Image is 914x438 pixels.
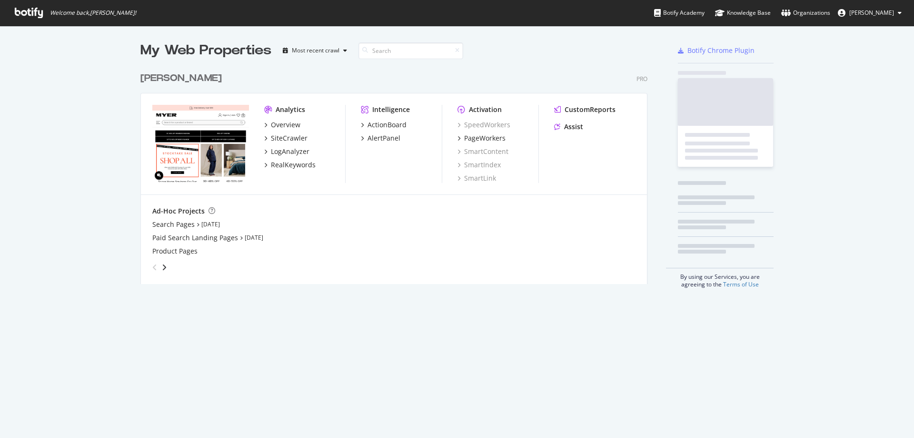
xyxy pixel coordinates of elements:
div: Overview [271,120,300,130]
a: PageWorkers [457,133,506,143]
a: Assist [554,122,583,132]
a: [DATE] [201,220,220,228]
a: CustomReports [554,105,616,114]
a: AlertPanel [361,133,400,143]
div: grid [140,60,655,284]
div: ActionBoard [368,120,407,130]
div: Intelligence [372,105,410,114]
div: [PERSON_NAME] [140,71,222,85]
a: Paid Search Landing Pages [152,233,238,243]
button: Most recent crawl [279,43,351,58]
div: Organizations [781,8,830,18]
div: angle-left [149,260,161,275]
a: RealKeywords [264,160,316,170]
span: Welcome back, [PERSON_NAME] ! [50,9,136,17]
div: Ad-Hoc Projects [152,206,205,216]
div: CustomReports [565,105,616,114]
a: SpeedWorkers [457,120,510,130]
input: Search [358,42,463,59]
div: angle-right [161,263,168,272]
a: Overview [264,120,300,130]
a: Botify Chrome Plugin [678,46,755,55]
span: Joan Tsepofat [849,9,894,17]
div: AlertPanel [368,133,400,143]
a: SmartContent [457,147,508,156]
img: myer.com.au [152,105,249,182]
a: SiteCrawler [264,133,308,143]
a: [DATE] [245,234,263,242]
a: [PERSON_NAME] [140,71,226,85]
div: RealKeywords [271,160,316,170]
a: Search Pages [152,220,195,229]
div: LogAnalyzer [271,147,309,156]
a: Terms of Use [723,280,759,288]
div: Assist [564,122,583,132]
a: SmartIndex [457,160,501,170]
div: Knowledge Base [715,8,771,18]
div: SiteCrawler [271,133,308,143]
div: Analytics [276,105,305,114]
div: Botify Chrome Plugin [687,46,755,55]
a: SmartLink [457,173,496,183]
div: My Web Properties [140,41,271,60]
div: Pro [636,75,647,83]
div: By using our Services, you are agreeing to the [666,268,774,288]
div: Botify Academy [654,8,705,18]
button: [PERSON_NAME] [830,5,909,20]
div: Activation [469,105,502,114]
a: Product Pages [152,246,198,256]
div: PageWorkers [464,133,506,143]
a: LogAnalyzer [264,147,309,156]
a: ActionBoard [361,120,407,130]
div: Most recent crawl [292,48,339,53]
